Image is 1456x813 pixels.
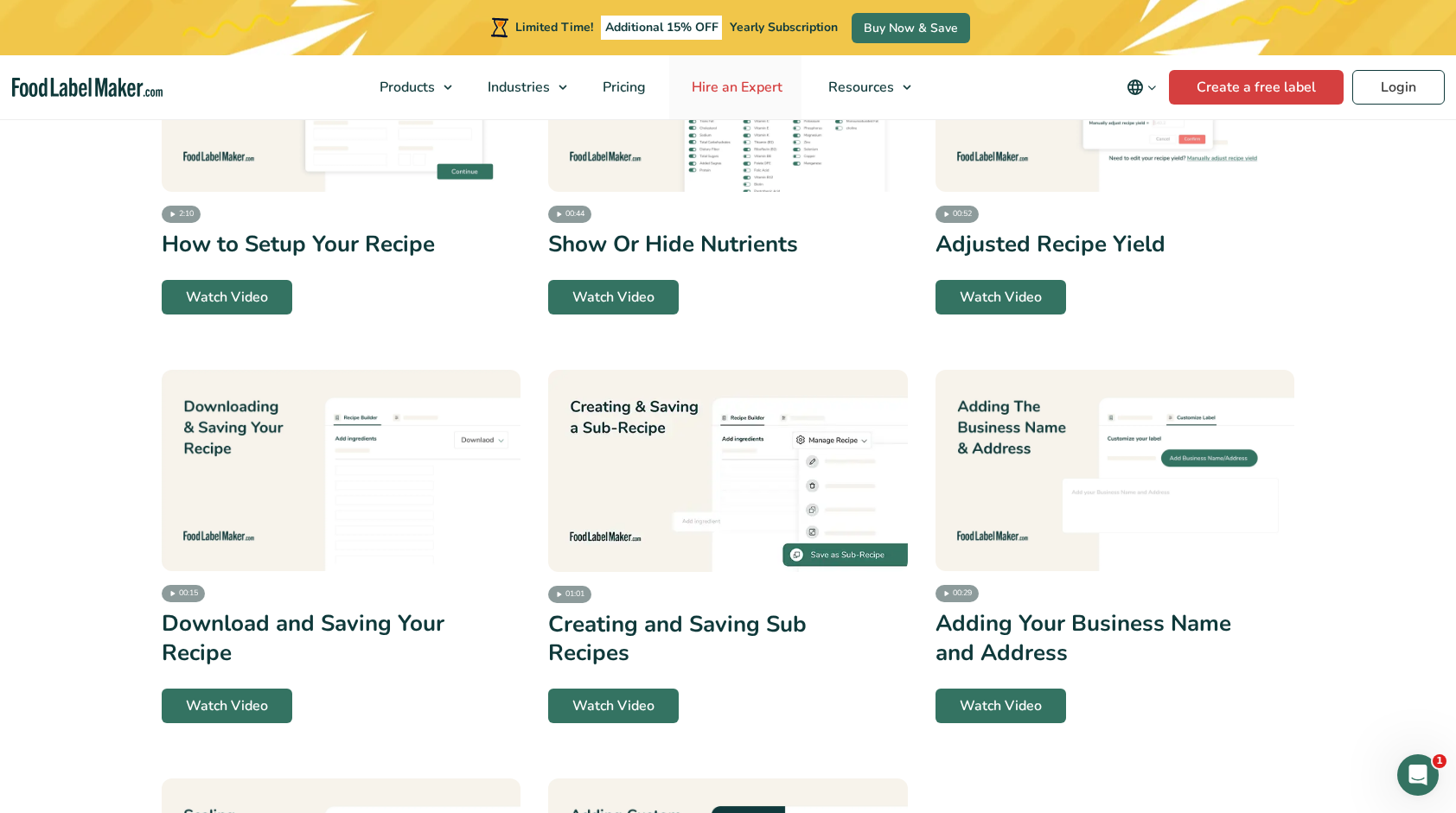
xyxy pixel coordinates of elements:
a: Watch Video [936,280,1066,314]
iframe: Intercom live chat [1397,754,1439,796]
a: Products [357,55,461,119]
span: 00:44 [548,206,591,223]
button: Change language [1114,70,1169,105]
a: Watch Video [548,689,679,723]
a: Pricing [580,55,665,119]
a: Watch Video [162,280,292,314]
a: Watch Video [548,280,679,314]
h3: Download and Saving Your Recipe [162,609,466,668]
span: 1 [1433,754,1446,768]
a: Food Label Maker homepage [12,78,163,98]
h3: Creating and Saving Sub Recipes [548,610,853,669]
span: Yearly Subscription [730,19,838,35]
span: Resources [823,78,896,97]
a: Hire an Expert [669,55,801,119]
a: Login [1352,70,1445,105]
h3: How to Setup Your Recipe [162,230,466,259]
span: 00:15 [162,585,205,602]
a: Watch Video [162,689,292,723]
span: Additional 15% OFF [601,16,723,40]
span: Hire an Expert [686,78,784,97]
a: Watch Video [936,689,1066,723]
a: Resources [806,55,920,119]
span: Pricing [597,78,648,97]
a: Buy Now & Save [852,13,970,43]
span: 2:10 [162,206,201,223]
span: 00:52 [936,206,979,223]
span: Products [374,78,437,97]
a: Create a free label [1169,70,1344,105]
span: 00:29 [936,585,979,602]
h3: Adjusted Recipe Yield [936,230,1240,259]
span: Limited Time! [515,19,593,35]
h3: Adding Your Business Name and Address [936,609,1240,668]
span: 01:01 [548,586,591,603]
a: Industries [465,55,576,119]
h3: Show Or Hide Nutrients [548,230,853,259]
span: Industries [482,78,552,97]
